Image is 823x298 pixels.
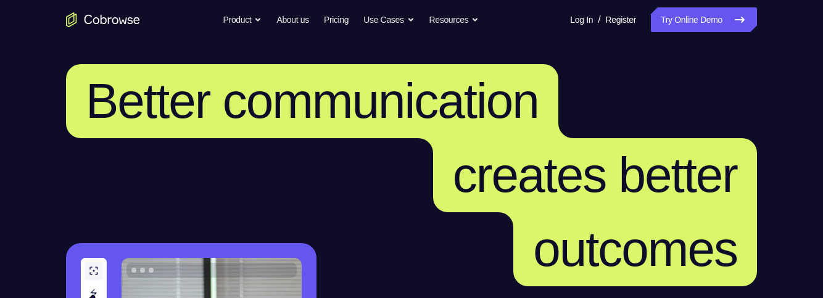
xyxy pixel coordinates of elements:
[324,7,349,32] a: Pricing
[363,7,414,32] button: Use Cases
[453,147,737,202] span: creates better
[533,221,737,276] span: outcomes
[606,7,636,32] a: Register
[86,73,539,128] span: Better communication
[66,12,140,27] a: Go to the home page
[570,7,593,32] a: Log In
[651,7,757,32] a: Try Online Demo
[223,7,262,32] button: Product
[429,7,479,32] button: Resources
[598,12,600,27] span: /
[276,7,308,32] a: About us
